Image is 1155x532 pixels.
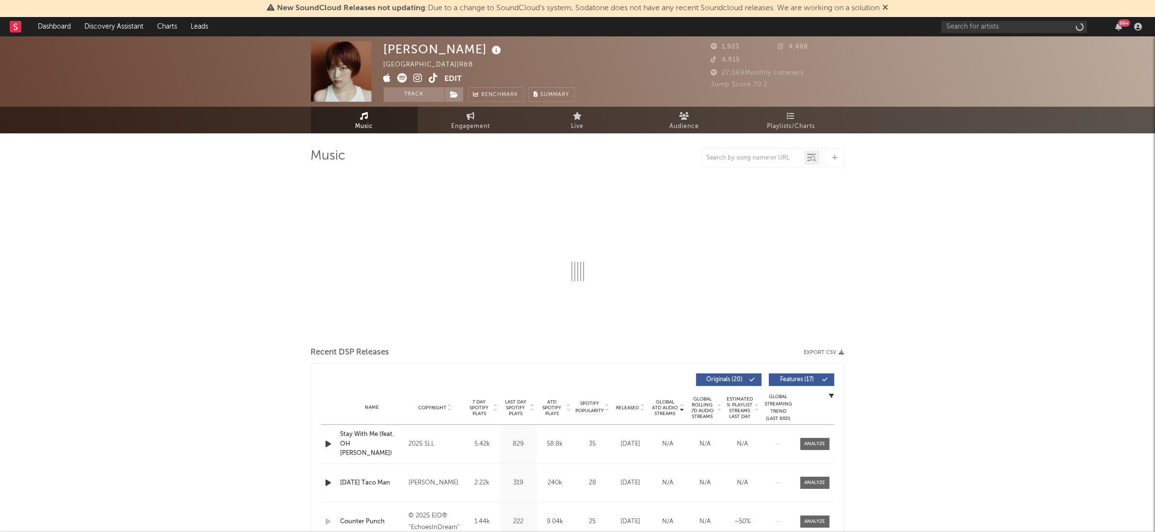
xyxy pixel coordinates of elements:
div: [PERSON_NAME] [384,41,504,57]
div: ~ 50 % [727,517,759,527]
button: Originals(20) [696,373,762,386]
span: Jump Score: 70.2 [711,81,768,88]
div: 240k [539,478,571,488]
button: Export CSV [804,350,845,355]
div: [DATE] [615,517,647,527]
span: 4,915 [711,57,740,63]
input: Search by song name or URL [702,154,804,162]
div: 5.42k [467,439,498,449]
a: Benchmark [468,87,524,102]
a: Dashboard [31,17,78,36]
div: N/A [689,478,722,488]
span: Audience [669,121,699,132]
div: N/A [652,439,684,449]
span: Copyright [418,405,446,411]
div: [PERSON_NAME] [408,477,461,489]
input: Search for artists [942,21,1087,33]
div: 319 [503,478,535,488]
span: Features ( 17 ) [775,377,820,383]
div: 25 [576,517,610,527]
div: [GEOGRAPHIC_DATA] | R&B [384,59,485,71]
div: Global Streaming Trend (Last 60D) [764,393,793,422]
div: N/A [652,517,684,527]
a: Stay With Me (feat. OH [PERSON_NAME]) [341,430,404,458]
span: Originals ( 20 ) [702,377,747,383]
div: 28 [576,478,610,488]
div: 2025 SLL [408,438,461,450]
a: Counter Punch [341,517,404,527]
div: N/A [652,478,684,488]
div: N/A [689,517,722,527]
button: Edit [445,73,462,85]
a: Live [524,107,631,133]
span: 27,069 Monthly Listeners [711,70,804,76]
span: Recent DSP Releases [311,347,390,358]
span: Music [355,121,373,132]
div: 35 [576,439,610,449]
span: Estimated % Playlist Streams Last Day [727,396,753,419]
span: New SoundCloud Releases not updating [277,4,425,12]
button: Track [384,87,444,102]
a: Music [311,107,418,133]
div: N/A [727,478,759,488]
div: 9.04k [539,517,571,527]
button: 99+ [1115,23,1122,31]
span: 7 Day Spotify Plays [467,399,492,417]
span: Global Rolling 7D Audio Streams [689,396,716,419]
span: Benchmark [482,89,519,101]
div: 58.8k [539,439,571,449]
span: Live [571,121,584,132]
div: 2.22k [467,478,498,488]
span: Engagement [452,121,490,132]
a: [DATE] Taco Man [341,478,404,488]
a: Engagement [418,107,524,133]
span: 1,923 [711,44,740,50]
div: Name [341,404,404,411]
span: Global ATD Audio Streams [652,399,679,417]
div: N/A [689,439,722,449]
a: Audience [631,107,738,133]
span: Dismiss [882,4,888,12]
a: Charts [150,17,184,36]
div: 222 [503,517,535,527]
div: [DATE] [615,478,647,488]
span: : Due to a change to SoundCloud's system, Sodatone does not have any recent Soundcloud releases. ... [277,4,879,12]
span: ATD Spotify Plays [539,399,565,417]
a: Leads [184,17,215,36]
a: Playlists/Charts [738,107,845,133]
a: Discovery Assistant [78,17,150,36]
div: [DATE] [615,439,647,449]
span: Last Day Spotify Plays [503,399,529,417]
span: Playlists/Charts [767,121,815,132]
span: Spotify Popularity [575,400,604,415]
div: 1.44k [467,517,498,527]
div: 99 + [1118,19,1130,27]
div: N/A [727,439,759,449]
button: Summary [529,87,575,102]
span: Released [617,405,639,411]
div: 829 [503,439,535,449]
button: Features(17) [769,373,834,386]
span: Summary [541,92,569,97]
span: 4,488 [778,44,808,50]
